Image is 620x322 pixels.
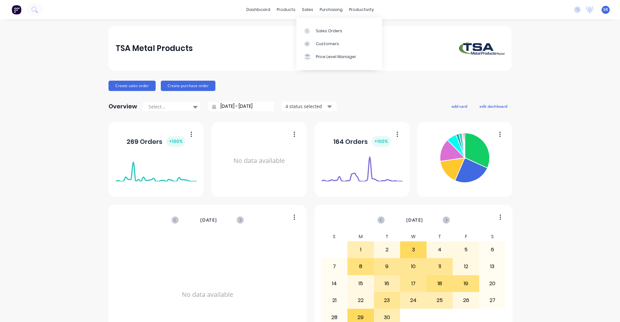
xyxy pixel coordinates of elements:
[348,242,374,258] div: 1
[427,258,453,275] div: 11
[453,292,479,308] div: 26
[274,5,299,15] div: products
[406,216,423,224] span: [DATE]
[348,276,374,292] div: 15
[374,232,400,241] div: T
[453,258,479,275] div: 12
[603,7,608,13] span: SR
[427,276,453,292] div: 18
[166,136,185,147] div: + 100 %
[200,216,217,224] span: [DATE]
[322,258,347,275] div: 7
[427,232,453,241] div: T
[219,130,300,191] div: No data available
[322,276,347,292] div: 14
[316,54,356,60] div: Price Level Manager
[427,242,453,258] div: 4
[374,258,400,275] div: 9
[400,242,426,258] div: 3
[374,276,400,292] div: 16
[480,292,505,308] div: 27
[316,5,346,15] div: purchasing
[475,102,512,110] button: edit dashboard
[374,292,400,308] div: 23
[400,232,427,241] div: W
[346,5,377,15] div: productivity
[347,232,374,241] div: M
[296,37,382,50] a: Customers
[282,102,337,111] button: 4 status selected
[296,50,382,63] a: Price Level Manager
[427,292,453,308] div: 25
[296,24,382,37] a: Sales Orders
[321,232,348,241] div: S
[333,136,391,147] div: 164 Orders
[108,81,156,91] button: Create sales order
[161,81,215,91] button: Create purchase order
[108,100,137,113] div: Overview
[453,276,479,292] div: 19
[400,258,426,275] div: 10
[348,258,374,275] div: 8
[299,5,316,15] div: sales
[479,232,506,241] div: S
[374,242,400,258] div: 2
[285,103,326,110] div: 4 status selected
[447,102,471,110] button: add card
[400,276,426,292] div: 17
[459,42,504,55] img: TSA Metal Products
[322,292,347,308] div: 21
[316,28,342,34] div: Sales Orders
[480,242,505,258] div: 6
[316,41,339,47] div: Customers
[243,5,274,15] a: dashboard
[453,232,479,241] div: F
[480,276,505,292] div: 20
[116,42,193,55] div: TSA Metal Products
[480,258,505,275] div: 13
[453,242,479,258] div: 5
[400,292,426,308] div: 24
[348,292,374,308] div: 22
[127,136,185,147] div: 269 Orders
[12,5,21,15] img: Factory
[372,136,391,147] div: + 100 %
